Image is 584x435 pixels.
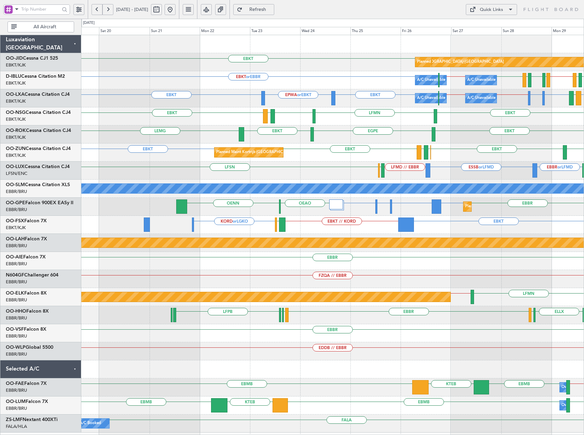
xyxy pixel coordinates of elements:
a: OO-FAEFalcon 7X [6,381,47,386]
a: OO-LUXCessna Citation CJ4 [6,164,70,169]
a: OO-LUMFalcon 7X [6,399,48,404]
span: OO-ROK [6,128,26,133]
span: OO-GPE [6,200,25,205]
div: Planned Maint Kortrijk-[GEOGRAPHIC_DATA] [417,57,497,67]
a: OO-ROKCessna Citation CJ4 [6,128,71,133]
div: Quick Links [480,6,503,13]
div: Tue 23 [250,27,300,35]
span: OO-LUM [6,399,26,404]
a: OO-FSXFalcon 7X [6,219,47,223]
a: OO-ELKFalcon 8X [6,291,47,296]
span: [DATE] - [DATE] [116,6,148,13]
input: Trip Number [21,4,60,14]
span: D-IBLU [6,74,21,79]
a: EBKT/KJK [6,62,26,68]
div: Planned Maint Kortrijk-[GEOGRAPHIC_DATA] [216,147,296,157]
span: Refresh [244,7,272,12]
div: Thu 25 [350,27,401,35]
span: OO-LUX [6,164,25,169]
a: OO-LAHFalcon 7X [6,237,47,241]
span: All Aircraft [18,25,72,29]
a: EBBR/BRU [6,315,27,321]
a: LFSN/ENC [6,170,27,177]
div: [DATE] [83,20,95,26]
span: OO-NSG [6,110,26,115]
button: All Aircraft [8,21,74,32]
div: A/C Unavailable [GEOGRAPHIC_DATA] ([GEOGRAPHIC_DATA] National) [417,93,544,103]
a: EBBR/BRU [6,279,27,285]
a: EBBR/BRU [6,387,27,393]
span: OO-ELK [6,291,24,296]
a: EBBR/BRU [6,297,27,303]
a: FALA/HLA [6,423,27,430]
span: ZS-LMF [6,417,23,422]
div: A/C Unavailable [GEOGRAPHIC_DATA] ([GEOGRAPHIC_DATA] National) [417,75,544,85]
a: OO-SLMCessna Citation XLS [6,182,70,187]
div: Sat 27 [451,27,501,35]
div: Fri 26 [401,27,451,35]
span: OO-LAH [6,237,25,241]
span: OO-HHO [6,309,26,314]
a: OO-JIDCessna CJ1 525 [6,56,58,61]
a: EBKT/KJK [6,225,26,231]
button: Refresh [233,4,274,15]
a: EBBR/BRU [6,189,27,195]
button: Quick Links [466,4,517,15]
a: EBKT/KJK [6,152,26,159]
div: A/C Booked [80,418,101,429]
a: OO-VSFFalcon 8X [6,327,46,332]
div: Sat 20 [99,27,149,35]
a: D-IBLUCessna Citation M2 [6,74,65,79]
span: OO-VSF [6,327,24,332]
span: OO-JID [6,56,23,61]
a: N604GFChallenger 604 [6,273,58,277]
span: OO-ZUN [6,146,26,151]
span: OO-FSX [6,219,24,223]
a: ZS-LMFNextant 400XTi [6,417,58,422]
span: N604GF [6,273,24,277]
a: OO-LXACessna Citation CJ4 [6,92,70,97]
a: EBBR/BRU [6,207,27,213]
a: OO-HHOFalcon 8X [6,309,49,314]
a: OO-NSGCessna Citation CJ4 [6,110,71,115]
div: A/C Unavailable [467,93,496,103]
span: OO-AIE [6,255,23,259]
div: Wed 24 [300,27,350,35]
div: Sun 21 [150,27,200,35]
a: OO-AIEFalcon 7X [6,255,46,259]
a: EBBR/BRU [6,243,27,249]
span: OO-WLP [6,345,26,350]
a: OO-ZUNCessna Citation CJ4 [6,146,71,151]
a: EBBR/BRU [6,333,27,339]
div: Mon 22 [200,27,250,35]
a: EBKT/KJK [6,98,26,104]
a: EBBR/BRU [6,261,27,267]
span: OO-FAE [6,381,24,386]
a: EBBR/BRU [6,351,27,357]
a: EBBR/BRU [6,405,27,411]
span: OO-SLM [6,182,25,187]
a: OO-WLPGlobal 5500 [6,345,53,350]
div: null [GEOGRAPHIC_DATA]-[GEOGRAPHIC_DATA] [417,57,504,67]
a: EBKT/KJK [6,116,26,122]
div: A/C Unavailable [GEOGRAPHIC_DATA]-[GEOGRAPHIC_DATA] [467,75,576,85]
a: OO-GPEFalcon 900EX EASy II [6,200,73,205]
a: EBKT/KJK [6,80,26,86]
span: OO-LXA [6,92,25,97]
div: Sun 28 [501,27,552,35]
a: EBKT/KJK [6,134,26,140]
